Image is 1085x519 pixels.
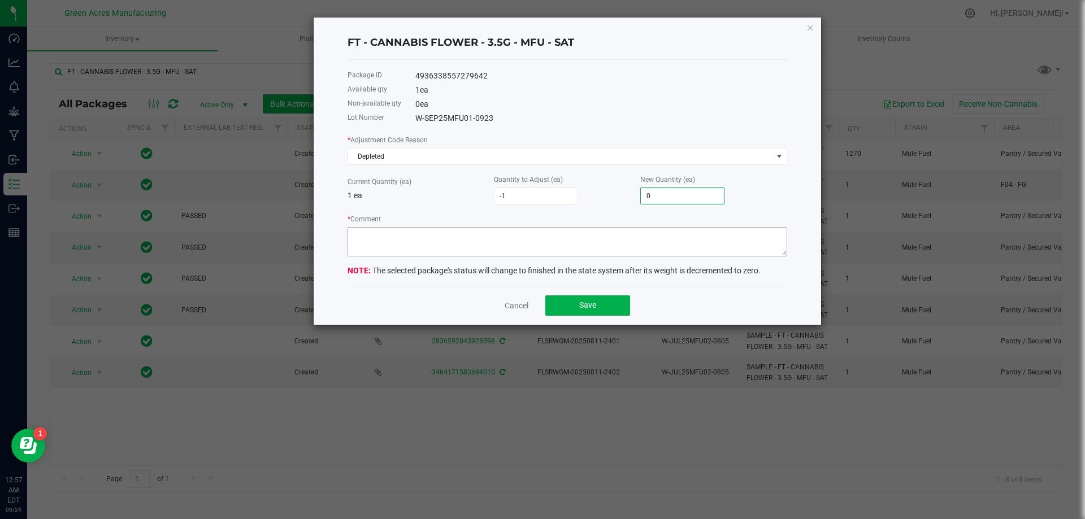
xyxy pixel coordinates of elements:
div: 1 [415,84,787,96]
button: Save [545,295,630,316]
label: Non-available qty [348,98,401,108]
label: Comment [348,214,381,224]
iframe: Resource center [11,429,45,463]
label: Lot Number [348,112,384,123]
div: W-SEP25MFU01-0923 [415,112,787,124]
span: Save [579,300,596,309]
label: Quantity to Adjust (ea) [494,175,563,185]
label: Package ID [348,70,382,80]
label: Adjustment Code Reason [348,135,428,145]
iframe: Resource center unread badge [33,427,47,441]
h4: FT - CANNABIS FLOWER - 3.5G - MFU - SAT [348,36,787,50]
span: ea [420,85,428,94]
a: Cancel [505,300,528,311]
label: New Quantity (ea) [640,175,695,185]
input: 0 [494,188,578,204]
input: 0 [641,188,724,204]
p: 1 ea [348,190,494,202]
span: ea [420,99,428,108]
span: Depleted [348,149,772,164]
div: The selected package's status will change to finished in the state system after its weight is dec... [348,265,787,277]
label: Available qty [348,84,387,94]
label: Current Quantity (ea) [348,177,411,187]
div: 4936338557279642 [415,70,787,82]
div: 0 [415,98,787,110]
